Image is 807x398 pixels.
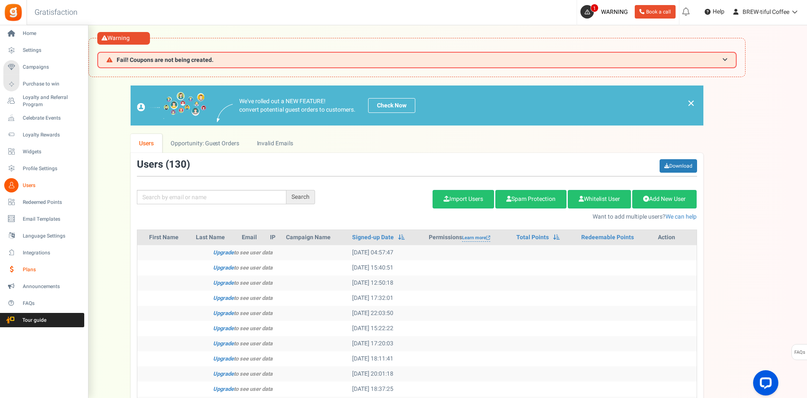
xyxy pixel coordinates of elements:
[3,94,84,108] a: Loyalty and Referral Program
[248,134,302,153] a: Invalid Emails
[23,232,82,240] span: Language Settings
[213,339,234,347] a: Upgrade
[3,262,84,277] a: Plans
[3,161,84,176] a: Profile Settings
[23,283,82,290] span: Announcements
[3,128,84,142] a: Loyalty Rewards
[97,32,150,45] div: Warning
[328,213,697,221] p: Want to add multiple users?
[3,195,84,209] a: Redeemed Points
[23,47,82,54] span: Settings
[146,230,192,245] th: First Name
[213,264,234,272] a: Upgrade
[655,230,697,245] th: Action
[349,245,425,260] td: [DATE] 04:57:47
[3,212,84,226] a: Email Templates
[213,324,273,332] i: to see user data
[349,321,425,336] td: [DATE] 15:22:22
[137,92,206,119] img: images
[23,266,82,273] span: Plans
[169,157,187,172] span: 130
[23,300,82,307] span: FAQs
[23,216,82,223] span: Email Templates
[23,182,82,189] span: Users
[601,8,628,16] span: WARNING
[213,309,273,317] i: to see user data
[137,159,190,170] h3: Users ( )
[23,80,82,88] span: Purchase to win
[3,111,84,125] a: Celebrate Events
[591,4,599,12] span: 1
[213,279,234,287] a: Upgrade
[131,134,163,153] a: Users
[162,134,248,153] a: Opportunity: Guest Orders
[632,190,697,208] a: Add New User
[213,264,273,272] i: to see user data
[25,4,87,21] h3: Gratisfaction
[660,159,697,173] a: Download
[495,190,567,208] a: Spam Protection
[349,275,425,291] td: [DATE] 12:50:18
[192,230,239,245] th: Last Name
[238,230,267,245] th: Email
[213,294,273,302] i: to see user data
[213,355,273,363] i: to see user data
[23,148,82,155] span: Widgets
[794,345,805,361] span: FAQs
[23,94,84,108] span: Loyalty and Referral Program
[352,233,394,242] a: Signed-up Date
[213,279,273,287] i: to see user data
[4,3,23,22] img: Gratisfaction
[349,366,425,382] td: [DATE] 20:01:18
[117,57,214,63] span: Fail! Coupons are not being created.
[3,246,84,260] a: Integrations
[3,27,84,41] a: Home
[665,212,697,221] a: We can help
[425,230,513,245] th: Permissions
[267,230,282,245] th: IP
[213,339,273,347] i: to see user data
[462,235,490,242] a: Learn more
[349,260,425,275] td: [DATE] 15:40:51
[213,355,234,363] a: Upgrade
[137,190,286,204] input: Search by email or name
[711,8,724,16] span: Help
[23,115,82,122] span: Celebrate Events
[23,30,82,37] span: Home
[3,178,84,192] a: Users
[213,248,273,256] i: to see user data
[23,131,82,139] span: Loyalty Rewards
[239,97,355,114] p: We've rolled out a NEW FEATURE! convert potential guest orders to customers.
[286,190,315,204] div: Search
[368,98,415,113] a: Check Now
[635,5,676,19] a: Book a call
[3,279,84,294] a: Announcements
[3,296,84,310] a: FAQs
[349,306,425,321] td: [DATE] 22:03:50
[581,233,634,242] a: Redeemable Points
[349,382,425,397] td: [DATE] 18:37:25
[701,5,728,19] a: Help
[349,336,425,351] td: [DATE] 17:20:03
[3,60,84,75] a: Campaigns
[213,385,273,393] i: to see user data
[433,190,494,208] a: Import Users
[3,43,84,58] a: Settings
[213,294,234,302] a: Upgrade
[213,370,234,378] a: Upgrade
[217,104,233,122] img: images
[687,98,695,108] a: ×
[213,370,273,378] i: to see user data
[349,291,425,306] td: [DATE] 17:32:01
[516,233,549,242] a: Total Points
[213,309,234,317] a: Upgrade
[23,64,82,71] span: Campaigns
[580,5,631,19] a: 1 WARNING
[3,144,84,159] a: Widgets
[3,77,84,91] a: Purchase to win
[213,248,234,256] a: Upgrade
[23,165,82,172] span: Profile Settings
[4,317,63,324] span: Tour guide
[213,385,234,393] a: Upgrade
